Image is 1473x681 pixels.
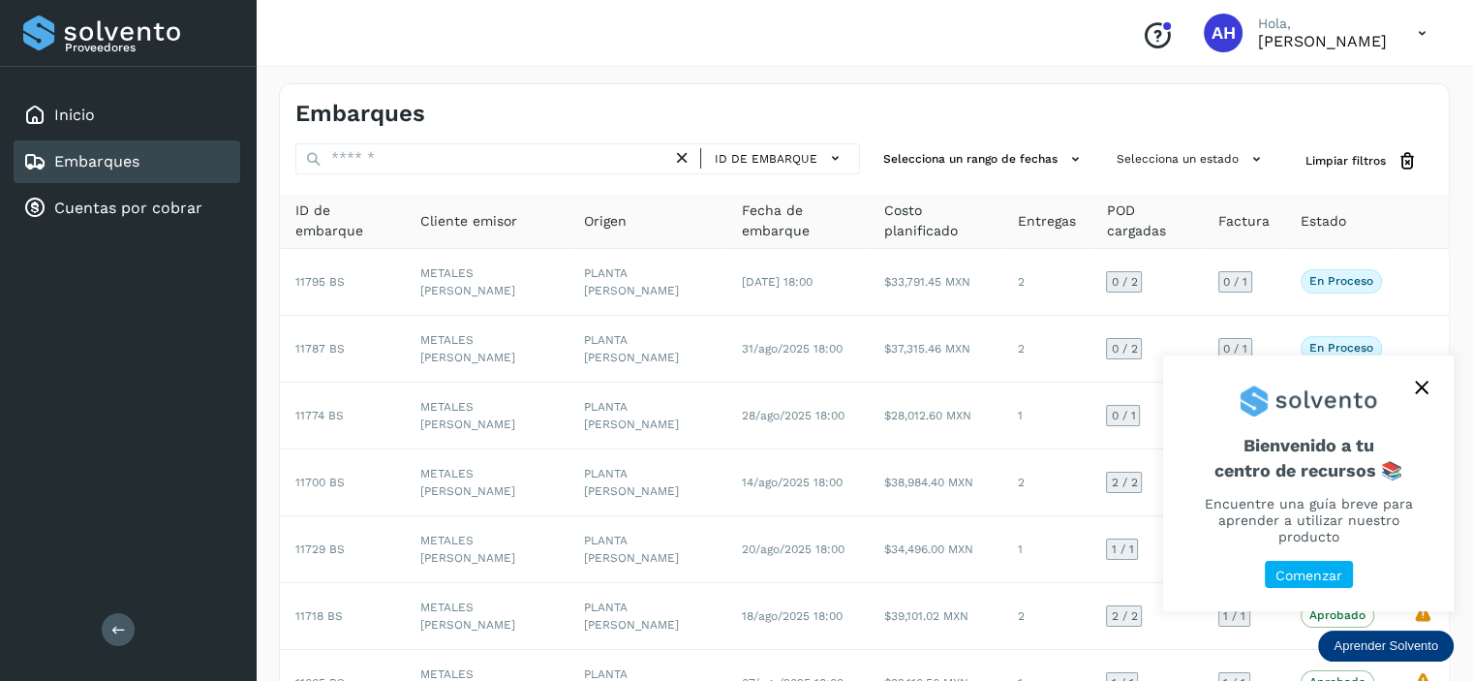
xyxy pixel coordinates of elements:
[1309,341,1373,355] p: En proceso
[1163,356,1454,611] div: Aprender Solvento
[295,542,345,556] span: 11729 BS
[1258,15,1387,32] p: Hola,
[1265,561,1353,589] button: Comenzar
[1186,435,1430,480] span: Bienvenido a tu
[869,516,1001,583] td: $34,496.00 MXN
[1001,249,1090,316] td: 2
[1001,583,1090,650] td: 2
[715,150,817,168] span: ID de embarque
[295,201,389,241] span: ID de embarque
[1001,516,1090,583] td: 1
[568,583,725,650] td: PLANTA [PERSON_NAME]
[54,106,95,124] a: Inicio
[295,100,425,128] h4: Embarques
[405,316,568,383] td: METALES [PERSON_NAME]
[869,249,1001,316] td: $33,791.45 MXN
[869,383,1001,449] td: $28,012.60 MXN
[420,211,517,232] span: Cliente emisor
[869,316,1001,383] td: $37,315.46 MXN
[1111,410,1135,421] span: 0 / 1
[1407,373,1436,402] button: close,
[65,41,232,54] p: Proveedores
[1109,143,1274,175] button: Selecciona un estado
[1111,276,1137,288] span: 0 / 2
[295,609,343,623] span: 11718 BS
[405,583,568,650] td: METALES [PERSON_NAME]
[568,316,725,383] td: PLANTA [PERSON_NAME]
[295,275,345,289] span: 11795 BS
[568,383,725,449] td: PLANTA [PERSON_NAME]
[869,583,1001,650] td: $39,101.02 MXN
[1001,383,1090,449] td: 1
[1223,343,1247,355] span: 0 / 1
[295,476,345,489] span: 11700 BS
[1334,638,1438,654] p: Aprender Solvento
[568,449,725,516] td: PLANTA [PERSON_NAME]
[405,449,568,516] td: METALES [PERSON_NAME]
[1318,631,1454,662] div: Aprender Solvento
[1218,211,1270,232] span: Factura
[875,143,1093,175] button: Selecciona un rango de fechas
[742,476,843,489] span: 14/ago/2025 18:00
[1111,477,1137,488] span: 2 / 2
[1223,276,1247,288] span: 0 / 1
[14,94,240,137] div: Inicio
[1017,211,1075,232] span: Entregas
[1001,316,1090,383] td: 2
[742,609,843,623] span: 18/ago/2025 18:00
[742,342,843,356] span: 31/ago/2025 18:00
[1111,343,1137,355] span: 0 / 2
[14,140,240,183] div: Embarques
[405,249,568,316] td: METALES [PERSON_NAME]
[742,201,854,241] span: Fecha de embarque
[1290,143,1433,179] button: Limpiar filtros
[1186,496,1430,544] p: Encuentre una guía breve para aprender a utilizar nuestro producto
[1275,568,1342,584] p: Comenzar
[568,249,725,316] td: PLANTA [PERSON_NAME]
[405,516,568,583] td: METALES [PERSON_NAME]
[295,409,344,422] span: 11774 BS
[1305,152,1386,170] span: Limpiar filtros
[1186,460,1430,481] p: centro de recursos 📚
[54,152,139,170] a: Embarques
[1309,274,1373,288] p: En proceso
[295,342,345,356] span: 11787 BS
[1001,449,1090,516] td: 2
[742,542,844,556] span: 20/ago/2025 18:00
[54,199,202,217] a: Cuentas por cobrar
[709,144,851,172] button: ID de embarque
[14,187,240,230] div: Cuentas por cobrar
[1111,543,1133,555] span: 1 / 1
[584,211,627,232] span: Origen
[884,201,986,241] span: Costo planificado
[1106,201,1187,241] span: POD cargadas
[1301,211,1346,232] span: Estado
[1258,32,1387,50] p: AZUCENA HERNANDEZ LOPEZ
[568,516,725,583] td: PLANTA [PERSON_NAME]
[405,383,568,449] td: METALES [PERSON_NAME]
[742,409,844,422] span: 28/ago/2025 18:00
[1223,610,1245,622] span: 1 / 1
[1111,610,1137,622] span: 2 / 2
[1309,608,1366,622] p: Aprobado
[742,275,813,289] span: [DATE] 18:00
[869,449,1001,516] td: $38,984.40 MXN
